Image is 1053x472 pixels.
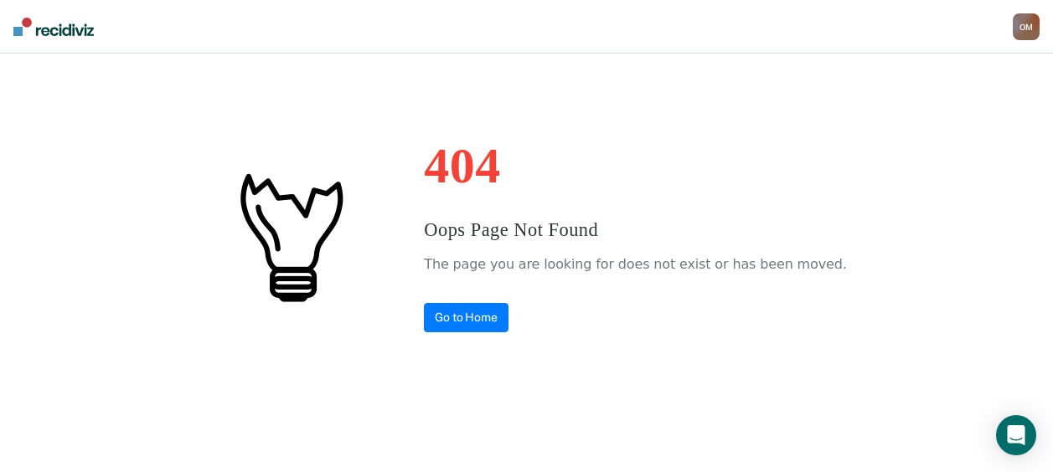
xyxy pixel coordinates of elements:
img: # [206,152,374,320]
p: The page you are looking for does not exist or has been moved. [424,252,846,277]
div: O M [1013,13,1040,40]
button: OM [1013,13,1040,40]
h3: Oops Page Not Found [424,216,846,244]
h1: 404 [424,141,846,191]
a: Go to Home [424,303,508,332]
div: Open Intercom Messenger [996,415,1036,455]
img: Recidiviz [13,18,94,36]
